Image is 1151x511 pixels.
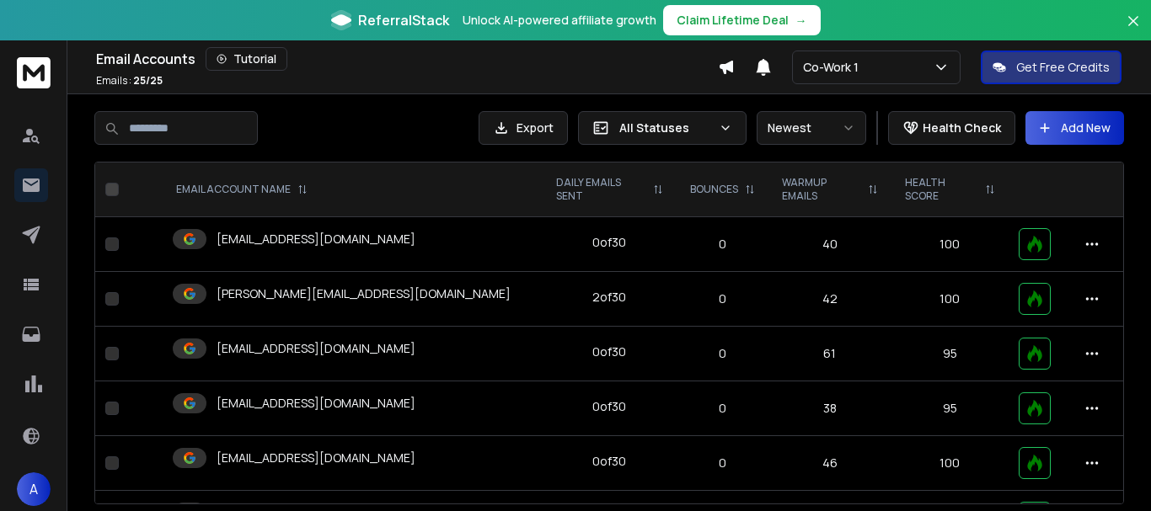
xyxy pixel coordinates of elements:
button: A [17,472,51,506]
button: Tutorial [206,47,287,71]
p: DAILY EMAILS SENT [556,176,645,203]
p: Health Check [923,120,1001,136]
button: Close banner [1122,10,1144,51]
span: 25 / 25 [133,73,163,88]
td: 40 [768,217,891,272]
div: 0 of 30 [592,234,626,251]
div: 0 of 30 [592,398,626,415]
p: HEALTH SCORE [905,176,978,203]
p: [EMAIL_ADDRESS][DOMAIN_NAME] [217,395,415,412]
td: 100 [891,272,1009,327]
p: All Statuses [619,120,712,136]
p: 0 [687,345,758,362]
td: 95 [891,381,1009,436]
button: Export [479,111,568,145]
p: Get Free Credits [1016,59,1110,76]
button: Add New [1025,111,1124,145]
div: 0 of 30 [592,343,626,360]
td: 95 [891,327,1009,381]
button: Get Free Credits [981,51,1122,84]
p: Co-Work 1 [803,59,865,76]
div: 2 of 30 [592,289,626,306]
p: WARMUP EMAILS [782,176,861,203]
p: Emails : [96,74,163,88]
span: ReferralStack [358,10,449,30]
td: 100 [891,217,1009,272]
p: 0 [687,400,758,417]
div: EMAIL ACCOUNT NAME [176,183,308,196]
p: 0 [687,290,758,307]
button: Claim Lifetime Deal→ [663,5,821,35]
p: [EMAIL_ADDRESS][DOMAIN_NAME] [217,340,415,357]
p: 0 [687,455,758,471]
p: [EMAIL_ADDRESS][DOMAIN_NAME] [217,450,415,466]
p: [PERSON_NAME][EMAIL_ADDRESS][DOMAIN_NAME] [217,285,511,302]
div: 0 of 30 [592,453,626,470]
p: Unlock AI-powered affiliate growth [463,12,656,29]
td: 100 [891,436,1009,491]
td: 38 [768,381,891,436]
button: Newest [757,111,866,145]
td: 61 [768,327,891,381]
p: [EMAIL_ADDRESS][DOMAIN_NAME] [217,231,415,248]
td: 42 [768,272,891,327]
span: → [795,12,807,29]
td: 46 [768,436,891,491]
button: Health Check [888,111,1015,145]
p: BOUNCES [690,183,738,196]
div: Email Accounts [96,47,718,71]
p: 0 [687,236,758,253]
